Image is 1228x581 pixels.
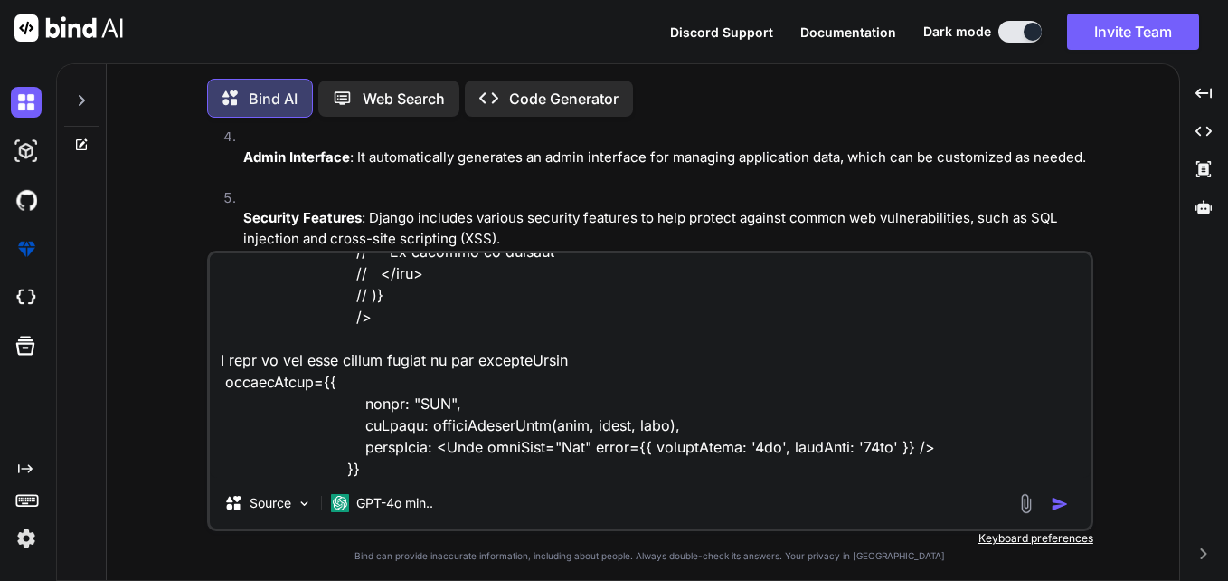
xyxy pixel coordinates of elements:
img: GPT-4o mini [331,494,349,512]
span: Discord Support [670,24,773,40]
button: Invite Team [1067,14,1199,50]
img: cloudideIcon [11,282,42,313]
img: Bind AI [14,14,123,42]
img: Pick Models [297,496,312,511]
span: Dark mode [923,23,991,41]
img: settings [11,523,42,554]
p: Code Generator [509,88,619,110]
img: attachment [1015,493,1036,514]
img: darkAi-studio [11,136,42,167]
p: Bind AI [249,88,298,110]
p: : It automatically generates an admin interface for managing application data, which can be custo... [243,148,1090,168]
strong: Security Features [243,209,362,226]
textarea: <LoremipsUmdolOrsit ametcon={adipisc} elit={seddoeiuSmodt} incidiDuntUtlaboReetdo={magna} aliquaE... [210,253,1091,478]
span: Documentation [800,24,896,40]
img: icon [1051,495,1069,513]
p: Web Search [363,88,445,110]
p: GPT-4o min.. [356,494,433,512]
p: Keyboard preferences [207,531,1093,546]
img: premium [11,233,42,264]
p: : Django includes various security features to help protect against common web vulnerabilities, s... [243,208,1090,249]
button: Documentation [800,23,896,42]
img: githubDark [11,185,42,215]
strong: Admin Interface [243,148,350,166]
img: darkChat [11,87,42,118]
p: Bind can provide inaccurate information, including about people. Always double-check its answers.... [207,549,1093,563]
button: Discord Support [670,23,773,42]
p: Source [250,494,291,512]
